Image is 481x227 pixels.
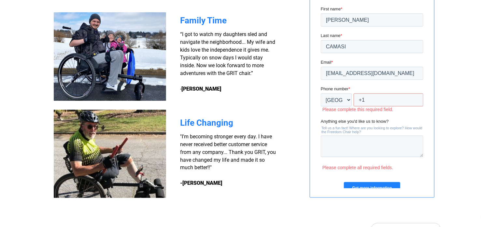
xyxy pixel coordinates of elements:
[321,6,423,200] iframe: Form 0
[182,86,222,92] strong: [PERSON_NAME]
[180,118,233,128] span: Life Changing
[180,31,276,92] span: “I got to watch my daughters sled and navigate the neighborhood... My wife and kids love the inde...
[180,180,223,186] strong: -[PERSON_NAME]
[180,133,276,171] span: "I'm becoming stronger every day. I have never received better customer service from any company....
[180,16,227,25] span: Family Time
